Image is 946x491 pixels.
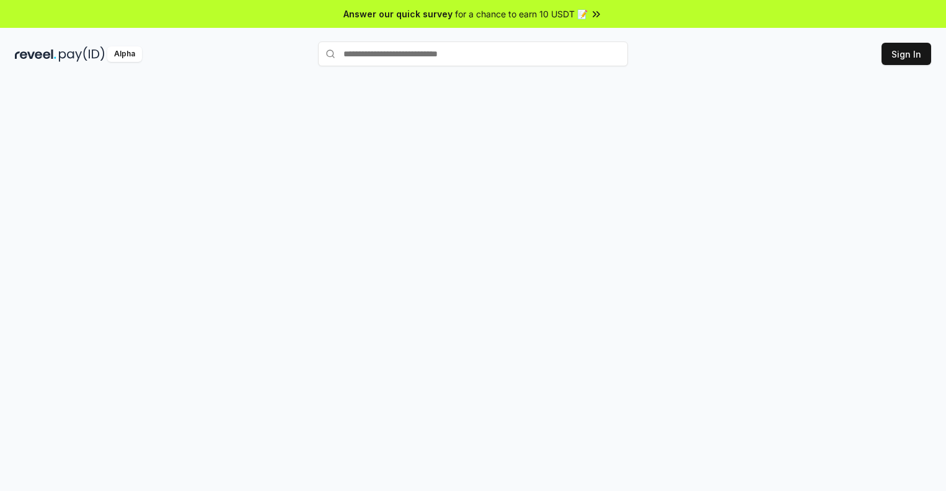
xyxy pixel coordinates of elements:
[882,43,931,65] button: Sign In
[15,46,56,62] img: reveel_dark
[59,46,105,62] img: pay_id
[343,7,453,20] span: Answer our quick survey
[107,46,142,62] div: Alpha
[455,7,588,20] span: for a chance to earn 10 USDT 📝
